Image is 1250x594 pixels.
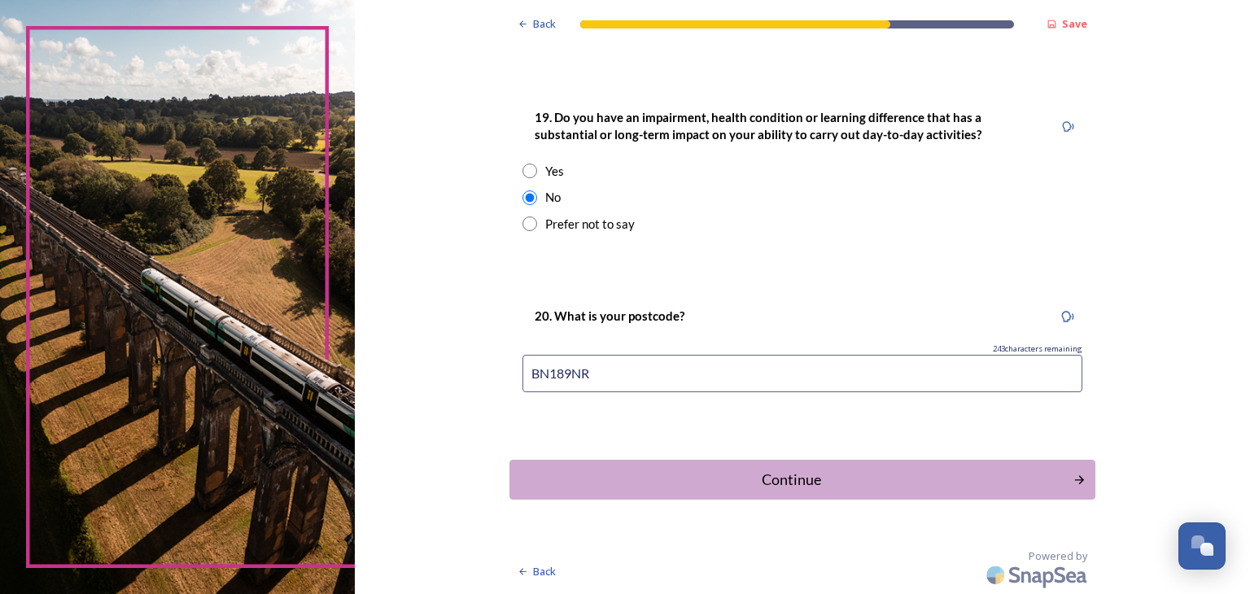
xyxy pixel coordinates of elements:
[535,110,984,142] strong: 19. Do you have an impairment, health condition or learning difference that has a substantial or ...
[1062,16,1087,31] strong: Save
[545,188,561,207] div: No
[509,460,1095,500] button: Continue
[518,469,1064,491] div: Continue
[545,215,635,234] div: Prefer not to say
[981,556,1095,594] img: SnapSea Logo
[533,16,556,32] span: Back
[993,343,1082,355] span: 243 characters remaining
[533,564,556,579] span: Back
[1178,522,1226,570] button: Open Chat
[535,308,684,323] strong: 20. What is your postcode?
[545,162,564,181] div: Yes
[1029,548,1087,564] span: Powered by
